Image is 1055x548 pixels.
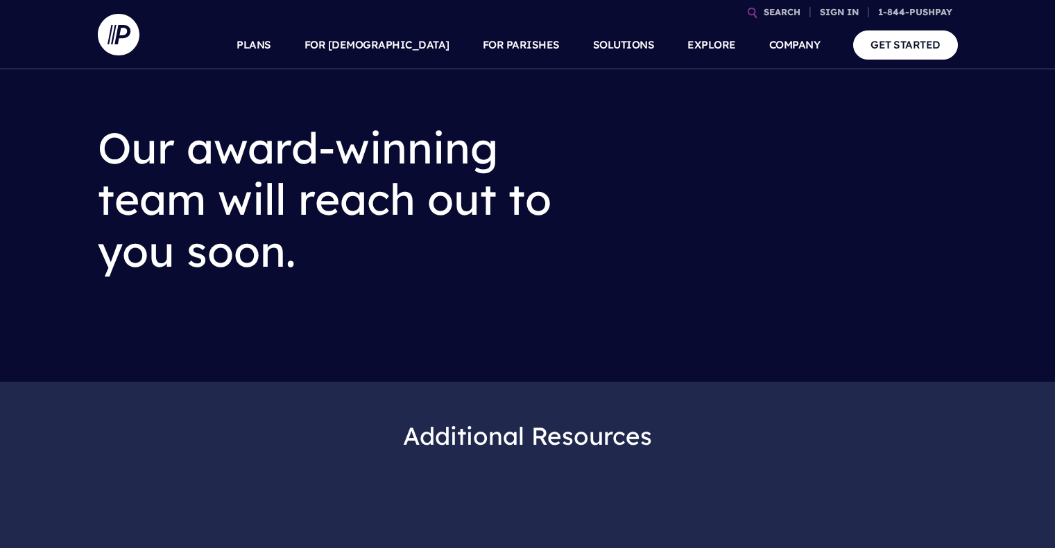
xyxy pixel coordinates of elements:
[305,21,449,69] a: FOR [DEMOGRAPHIC_DATA]
[769,21,821,69] a: COMPANY
[593,21,655,69] a: SOLUTIONS
[853,30,958,59] a: GET STARTED
[237,21,271,69] a: PLANS
[483,21,560,69] a: FOR PARISHES
[687,21,736,69] a: EXPLORE
[98,111,590,288] h2: Our award-winning team will reach out to you soon.
[98,409,958,463] h3: Additional Resources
